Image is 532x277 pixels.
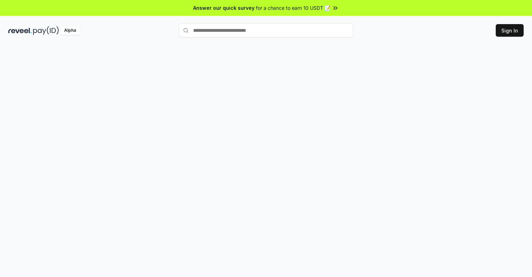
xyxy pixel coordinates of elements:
[256,4,330,12] span: for a chance to earn 10 USDT 📝
[60,26,80,35] div: Alpha
[496,24,524,37] button: Sign In
[193,4,254,12] span: Answer our quick survey
[8,26,32,35] img: reveel_dark
[33,26,59,35] img: pay_id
